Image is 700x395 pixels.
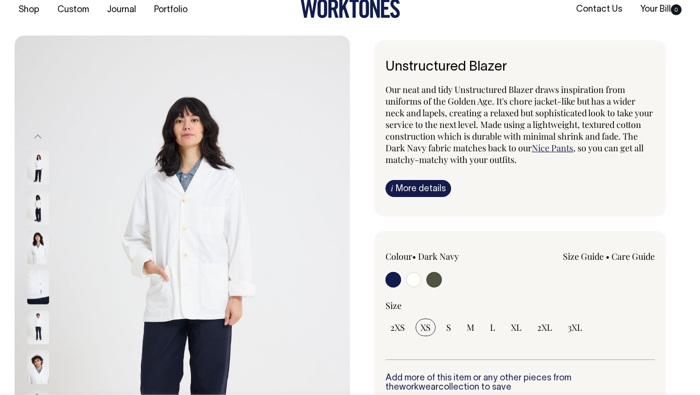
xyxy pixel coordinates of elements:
[441,319,456,336] input: S
[568,322,582,333] span: 3XL
[150,2,192,18] a: Portfolio
[15,2,43,18] a: Shop
[606,251,610,262] span: •
[636,1,685,18] a: Your Bill0
[27,150,49,184] img: off-white
[420,322,431,333] span: XS
[412,251,416,262] span: •
[446,322,451,333] span: S
[385,319,410,336] input: 2XS
[532,142,573,154] a: Nice Pants
[27,350,49,384] img: off-white
[391,183,393,193] span: i
[385,374,655,393] h6: Add more of this item or any other pieces from the collection to save
[103,2,140,18] a: Journal
[27,270,49,304] img: off-white
[572,1,626,18] a: Contact Us
[563,251,604,262] a: Size Guide
[506,319,526,336] input: XL
[485,319,500,336] input: L
[390,322,405,333] span: 2XS
[53,2,93,18] a: Custom
[385,84,653,154] span: Our neat and tidy Unstructured Blazer draws inspiration from uniforms of the Golden Age. It's cho...
[27,190,49,224] img: off-white
[399,383,438,392] a: workwear
[563,319,587,336] input: 3XL
[532,319,557,336] input: 2XL
[418,251,459,262] label: Dark Navy
[385,142,644,165] span: , so you can get all matchy-matchy with your outfits.
[27,230,49,264] img: off-white
[385,60,655,75] h6: Unstructured Blazer
[490,322,495,333] span: L
[462,319,479,336] input: M
[385,180,451,197] a: iMore details
[671,4,682,15] span: 0
[537,322,552,333] span: 2XL
[31,126,45,148] button: Previous
[511,322,522,333] span: XL
[612,251,655,262] a: Care Guide
[27,310,49,344] img: off-white
[385,251,493,262] div: Colour
[416,319,436,336] input: XS
[385,300,655,311] div: Size
[467,322,474,333] span: M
